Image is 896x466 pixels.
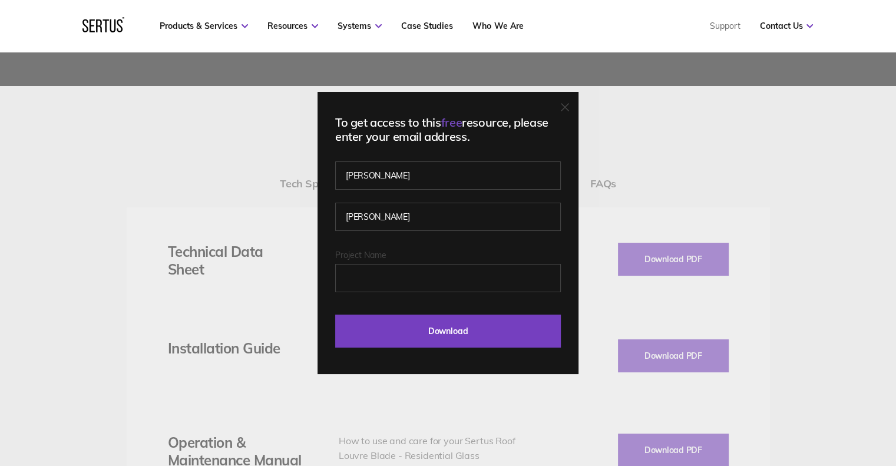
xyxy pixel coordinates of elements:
a: Case Studies [401,21,453,31]
a: Systems [338,21,382,31]
input: First name* [335,161,561,190]
a: Who We Are [472,21,523,31]
a: Products & Services [160,21,248,31]
div: To get access to this resource, please enter your email address. [335,115,561,144]
input: Last name* [335,203,561,231]
span: Project Name [335,250,386,260]
span: free [441,115,462,130]
input: Download [335,315,561,348]
a: Contact Us [759,21,813,31]
a: Support [709,21,740,31]
a: Resources [267,21,318,31]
